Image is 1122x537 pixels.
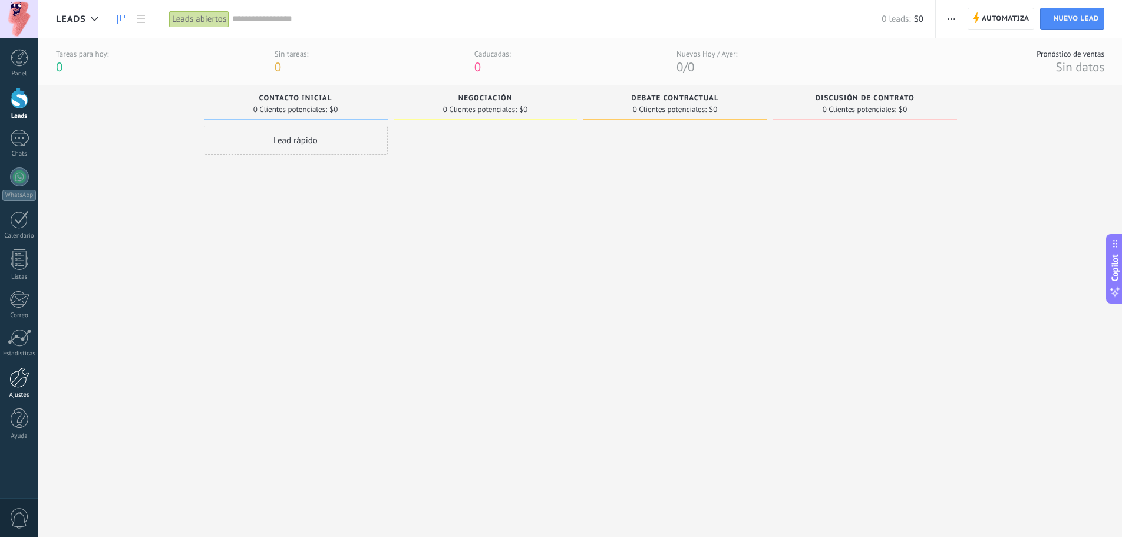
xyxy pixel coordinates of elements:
div: Listas [2,274,37,281]
span: $0 [914,14,923,25]
a: Leads [111,8,131,31]
span: 0 Clientes potenciales: [823,106,896,113]
span: Automatiza [982,8,1029,29]
span: / [683,59,687,75]
span: Leads [56,14,86,25]
span: $0 [709,106,717,113]
div: WhatsApp [2,190,36,201]
a: Nuevo lead [1040,8,1104,30]
span: 0 [56,59,62,75]
span: Negociación [458,94,513,103]
a: Lista [131,8,151,31]
div: Leads abiertos [169,11,229,28]
a: Automatiza [968,8,1035,30]
div: Calendario [2,232,37,240]
div: Sin tareas: [275,49,309,59]
span: Discusión de contrato [815,94,914,103]
div: Negociación [400,94,572,104]
span: 0 [474,59,481,75]
span: $0 [899,106,907,113]
div: Lead rápido [204,126,388,155]
div: Ayuda [2,433,37,440]
div: Estadísticas [2,350,37,358]
span: 0 [275,59,281,75]
div: Pronóstico de ventas [1037,49,1104,59]
div: Leads [2,113,37,120]
div: Tareas para hoy: [56,49,108,59]
span: Contacto inicial [259,94,332,103]
div: Ajustes [2,391,37,399]
span: 0 Clientes potenciales: [633,106,707,113]
div: Chats [2,150,37,158]
span: 0 Clientes potenciales: [253,106,327,113]
div: Debate contractual [589,94,761,104]
span: $0 [329,106,338,113]
span: 0 [688,59,694,75]
span: 0 [676,59,683,75]
div: Discusión de contrato [779,94,951,104]
span: 0 Clientes potenciales: [443,106,517,113]
span: Debate contractual [631,94,718,103]
span: Nuevo lead [1053,8,1099,29]
div: Correo [2,312,37,319]
span: 0 leads: [882,14,910,25]
button: Más [943,8,960,30]
span: Copilot [1109,254,1121,281]
div: Contacto inicial [210,94,382,104]
div: Panel [2,70,37,78]
span: $0 [519,106,527,113]
span: Sin datos [1055,59,1104,75]
div: Nuevos Hoy / Ayer: [676,49,737,59]
div: Caducadas: [474,49,511,59]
